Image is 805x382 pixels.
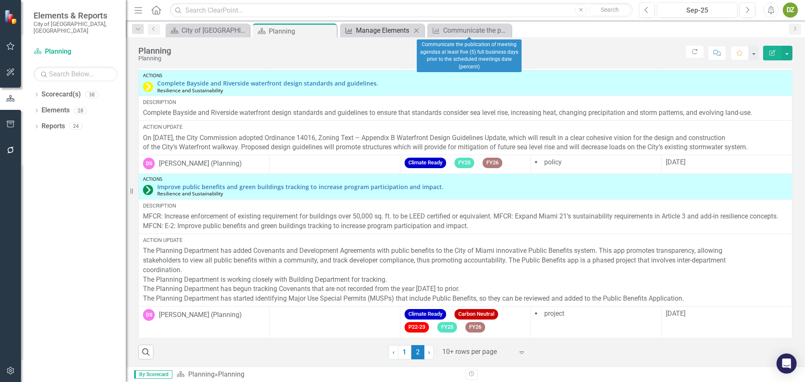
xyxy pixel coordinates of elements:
div: Planning [218,370,244,378]
div: » [177,370,459,379]
button: Sep-25 [657,3,737,18]
a: Elements [42,106,70,115]
span: Climate Ready [405,158,446,168]
a: 1 [398,345,411,359]
td: Double-Click to Edit [269,155,400,174]
div: Open Intercom Messenger [776,353,797,374]
div: Manage Elements [356,25,411,36]
span: Climate Ready [405,309,446,320]
button: DZ [783,3,798,18]
a: City of [GEOGRAPHIC_DATA] [168,25,247,36]
span: By Scorecard [134,370,172,379]
span: [DATE] [666,309,686,317]
span: FY25 [437,322,457,333]
td: Double-Click to Edit [662,155,792,174]
div: Planning [269,26,335,36]
div: Action Update [143,123,788,131]
td: Double-Click to Edit [139,307,270,338]
small: City of [GEOGRAPHIC_DATA], [GEOGRAPHIC_DATA] [34,21,117,34]
button: Search [589,4,631,16]
div: Description [143,99,788,106]
span: FY26 [483,158,502,168]
div: DS [143,309,155,321]
a: Complete Bayside and Riverside waterfront design standards and guidelines. [157,80,788,86]
span: Resilience and Sustainability [157,87,223,94]
span: [DATE] [666,158,686,166]
div: [PERSON_NAME] (Planning) [159,159,242,169]
div: Communicate the publication of meeting agendas at least five (5) full business days prior to the ... [417,39,522,72]
td: Double-Click to Edit [139,234,792,306]
img: In-Progress [143,185,153,195]
a: Improve public benefits and green buildings tracking to increase program participation and impact. [157,184,788,190]
td: Double-Click to Edit [531,307,662,338]
span: MFCR: Increase enforcement of existing requirement for buildings over 50,000 sq. ft. to be LEED c... [143,212,778,230]
div: Planning [138,46,171,55]
span: Carbon Neutral [454,309,498,320]
div: Actions [143,73,788,78]
td: Double-Click to Edit [139,155,270,174]
td: Double-Click to Edit [400,155,531,174]
a: Planning [34,47,117,57]
div: City of [GEOGRAPHIC_DATA] [182,25,247,36]
span: policy [544,158,562,166]
span: FY26 [465,322,485,333]
span: Search [601,6,619,13]
div: Actions [143,177,788,182]
td: Double-Click to Edit [400,307,531,338]
div: 24 [69,123,83,130]
a: Reports [42,122,65,131]
p: The Planning Department has added Covenants and Development Agreements with public benefits to th... [143,246,788,304]
td: Double-Click to Edit [269,307,400,338]
a: Communicate the publication of meeting agendas at least five (5) full business days prior to the ... [429,25,509,36]
td: Double-Click to Edit [531,155,662,174]
div: 38 [85,91,99,98]
img: ClearPoint Strategy [4,9,19,24]
span: 2 [411,345,425,359]
a: Planning [188,370,215,378]
span: › [428,348,430,356]
a: Scorecard(s) [42,90,81,99]
div: Planning [138,55,171,62]
td: Double-Click to Edit [139,199,792,234]
p: On [DATE], the City Commission adopted Ordinance 14016, Zoning Text – Appendix B Waterfront Desig... [143,133,788,153]
img: Completed [143,82,153,92]
div: Sep-25 [660,5,735,16]
td: Double-Click to Edit [662,307,792,338]
input: Search ClearPoint... [170,3,633,18]
div: [PERSON_NAME] (Planning) [159,310,242,320]
div: DS [143,158,155,169]
span: ‹ [392,348,395,356]
td: Double-Click to Edit [139,121,792,155]
input: Search Below... [34,67,117,81]
td: Double-Click to Edit [139,96,792,121]
span: P22-23 [405,322,429,333]
span: Resilience and Sustainability [157,190,223,197]
a: Manage Elements [342,25,411,36]
span: FY25 [454,158,474,168]
span: project [544,309,564,317]
div: Communicate the publication of meeting agendas at least five (5) full business days prior to the ... [443,25,509,36]
div: 28 [74,107,87,114]
div: Description [143,202,788,210]
div: Action Update [143,236,788,244]
span: Complete Bayside and Riverside waterfront design standards and guidelines to ensure that standard... [143,109,752,117]
td: Double-Click to Edit Right Click for Context Menu [139,174,792,199]
span: Elements & Reports [34,10,117,21]
td: Double-Click to Edit Right Click for Context Menu [139,70,792,96]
